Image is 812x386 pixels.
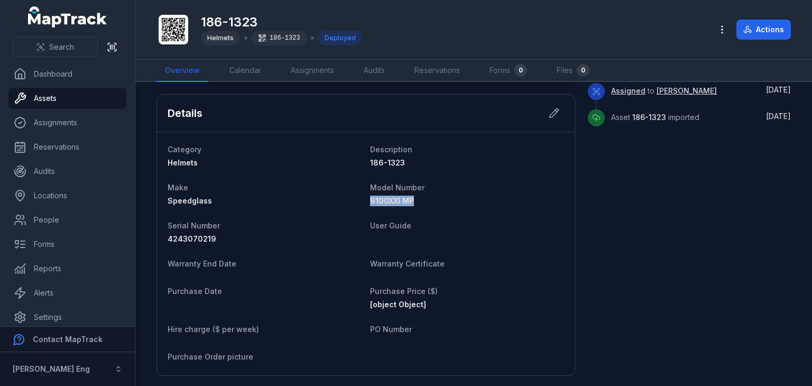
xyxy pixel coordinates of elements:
[632,113,666,122] span: 186-1323
[766,112,791,121] span: [DATE]
[33,335,103,344] strong: Contact MapTrack
[168,259,236,268] span: Warranty End Date
[548,60,598,82] a: Files0
[168,158,198,167] span: Helmets
[168,352,253,361] span: Purchase Order picture
[766,85,791,94] time: 8/1/2025, 10:31:15 AM
[370,300,426,309] span: [object Object]
[611,113,699,122] span: Asset imported
[577,64,589,77] div: 0
[28,6,107,27] a: MapTrack
[370,145,412,154] span: Description
[370,259,445,268] span: Warranty Certificate
[8,234,126,255] a: Forms
[611,86,717,95] span: to
[8,282,126,304] a: Alerts
[201,14,362,31] h1: 186-1323
[156,60,208,82] a: Overview
[8,161,126,182] a: Audits
[8,209,126,231] a: People
[8,112,126,133] a: Assignments
[370,287,438,296] span: Purchase Price ($)
[611,86,645,96] a: Assigned
[168,287,222,296] span: Purchase Date
[370,158,405,167] span: 186-1323
[168,106,202,121] h2: Details
[8,307,126,328] a: Settings
[168,196,212,205] span: Speedglass
[221,60,270,82] a: Calendar
[252,31,307,45] div: 186-1323
[13,37,98,57] button: Search
[370,196,414,205] span: 9100XXI MP
[406,60,468,82] a: Reservations
[8,185,126,206] a: Locations
[766,85,791,94] span: [DATE]
[318,31,362,45] div: Deployed
[8,63,126,85] a: Dashboard
[49,42,74,52] span: Search
[282,60,343,82] a: Assignments
[168,325,259,334] span: Hire charge ($ per week)
[168,145,201,154] span: Category
[168,183,188,192] span: Make
[657,86,717,96] a: [PERSON_NAME]
[168,234,216,243] span: 4243070219
[8,136,126,158] a: Reservations
[370,325,412,334] span: PO Number
[168,221,220,230] span: Serial Number
[8,258,126,279] a: Reports
[207,34,234,42] span: Helmets
[370,221,411,230] span: User Guide
[13,364,90,373] strong: [PERSON_NAME] Eng
[514,64,527,77] div: 0
[8,88,126,109] a: Assets
[481,60,536,82] a: Forms0
[355,60,393,82] a: Audits
[370,183,425,192] span: Model Number
[766,112,791,121] time: 8/1/2025, 9:42:54 AM
[736,20,791,40] button: Actions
